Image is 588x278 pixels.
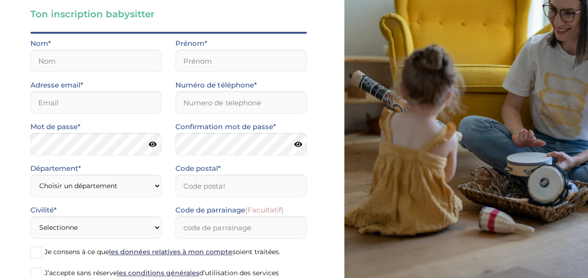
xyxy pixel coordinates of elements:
label: Mot de passe* [30,121,80,133]
label: Adresse email* [30,79,83,91]
input: Nom [30,50,161,72]
label: Numéro de téléphone* [175,79,256,91]
label: Civilité* [30,204,57,216]
input: code de parrainage [175,216,306,239]
input: Prénom [175,50,306,72]
input: Code postal [175,175,306,197]
label: Département* [30,162,81,175]
span: (Facultatif) [245,205,283,214]
input: Email [30,91,161,114]
label: Prénom* [175,37,207,50]
a: les données relatives à mon compte [109,248,232,256]
input: Numero de telephone [175,91,306,114]
h3: Ton inscription babysitter [30,7,307,21]
a: les conditions générales [117,269,199,277]
label: Confirmation mot de passe* [175,121,276,133]
label: Code de parrainage [175,204,283,216]
label: Code postal* [175,162,221,175]
span: Je consens à ce que soient traitées. [44,248,280,256]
